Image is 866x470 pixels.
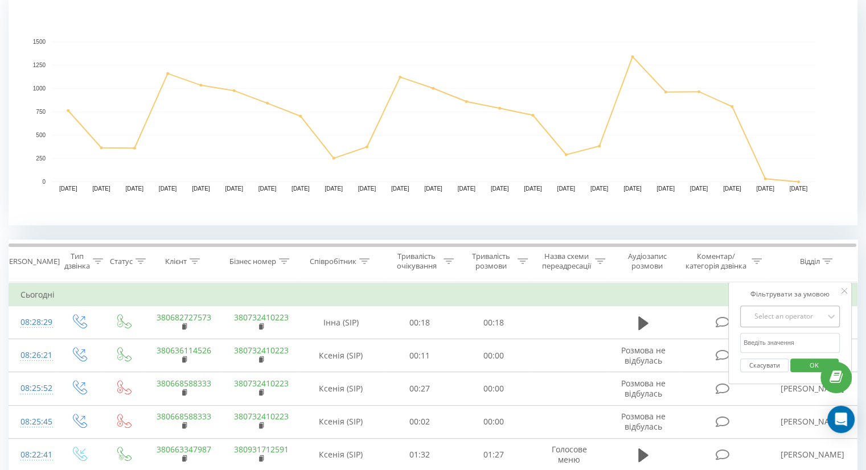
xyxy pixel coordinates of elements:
a: 380732410223 [233,312,288,323]
td: Інна (SIP) [299,306,383,339]
div: Статус [110,257,133,266]
div: Назва схеми переадресації [541,252,592,271]
text: [DATE] [690,185,708,192]
td: 00:18 [383,306,457,339]
text: [DATE] [590,185,609,192]
td: Ксенія (SIP) [299,339,383,372]
text: [DATE] [126,185,144,192]
div: Фільтрувати за умовою [740,288,840,300]
a: 380682727573 [157,312,211,323]
a: 380732410223 [233,345,288,356]
text: [DATE] [258,185,277,192]
div: Аудіозапис розмови [618,252,676,271]
text: 750 [36,109,46,115]
text: 1000 [33,85,46,92]
text: 250 [36,155,46,162]
td: 00:18 [457,306,531,339]
div: Бізнес номер [229,257,276,266]
text: [DATE] [225,185,243,192]
div: Клієнт [165,257,187,266]
span: Розмова не відбулась [621,411,666,432]
td: 00:00 [457,405,531,438]
td: Ксенія (SIP) [299,405,383,438]
a: 380636114526 [157,345,211,356]
text: 1500 [33,39,46,45]
text: [DATE] [325,185,343,192]
td: [PERSON_NAME] [768,372,857,405]
td: 00:02 [383,405,457,438]
div: 08:25:52 [20,377,45,399]
div: Співробітник [310,257,356,266]
div: Open Intercom Messenger [827,406,855,433]
td: Ксенія (SIP) [299,372,383,405]
div: 08:25:45 [20,411,45,433]
a: 380732410223 [233,411,288,422]
div: 08:26:21 [20,344,45,366]
td: 00:00 [457,372,531,405]
span: Розмова не відбулась [621,378,666,399]
td: Сьогодні [9,283,857,306]
text: [DATE] [790,185,808,192]
a: 380668588333 [157,378,211,389]
input: Введіть значення [740,333,840,353]
td: 00:11 [383,339,457,372]
td: [PERSON_NAME] [768,405,857,438]
span: Розмова не відбулась [621,345,666,366]
text: [DATE] [623,185,642,192]
a: 380663347987 [157,444,211,455]
text: [DATE] [557,185,575,192]
text: 1250 [33,62,46,68]
text: [DATE] [92,185,110,192]
div: Відділ [799,257,819,266]
td: 00:00 [457,339,531,372]
text: [DATE] [756,185,774,192]
text: 500 [36,132,46,138]
text: [DATE] [656,185,675,192]
div: Тип дзвінка [64,252,90,271]
td: 00:27 [383,372,457,405]
div: Select an operator [744,312,824,321]
a: 380668588333 [157,411,211,422]
text: [DATE] [292,185,310,192]
text: [DATE] [159,185,177,192]
div: Тривалість очікування [393,252,441,271]
text: [DATE] [192,185,210,192]
span: OK [798,356,830,374]
text: [DATE] [59,185,77,192]
a: 380732410223 [233,378,288,389]
text: [DATE] [524,185,542,192]
text: [DATE] [424,185,442,192]
div: 08:22:41 [20,444,45,466]
text: [DATE] [458,185,476,192]
text: [DATE] [358,185,376,192]
div: Коментар/категорія дзвінка [682,252,749,271]
div: Тривалість розмови [467,252,515,271]
text: [DATE] [491,185,509,192]
a: 380931712591 [233,444,288,455]
div: 08:28:29 [20,311,45,333]
button: Скасувати [740,358,789,373]
text: 0 [42,179,46,185]
button: OK [790,358,839,373]
text: [DATE] [723,185,741,192]
div: [PERSON_NAME] [2,257,60,266]
text: [DATE] [391,185,409,192]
